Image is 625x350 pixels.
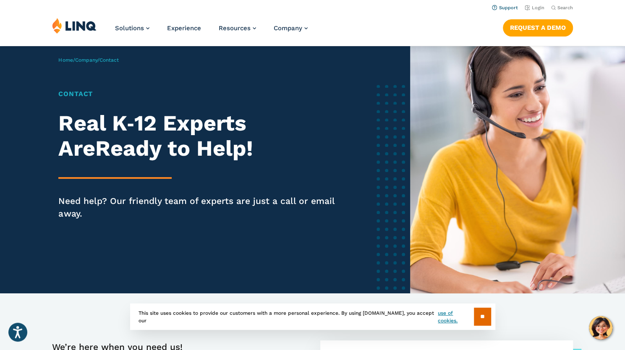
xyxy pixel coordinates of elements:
[99,57,118,63] span: Contact
[58,57,73,63] a: Home
[58,89,335,99] h1: Contact
[274,24,308,32] a: Company
[589,316,612,340] button: Hello, have a question? Let’s chat.
[95,136,253,161] strong: Ready to Help!
[525,5,544,10] a: Login
[115,18,308,45] nav: Primary Navigation
[410,46,625,293] img: Female software representative
[75,57,97,63] a: Company
[130,303,495,330] div: This site uses cookies to provide our customers with a more personal experience. By using [DOMAIN...
[492,5,518,10] a: Support
[503,19,573,36] a: Request a Demo
[58,57,118,63] span: / /
[167,24,201,32] a: Experience
[115,24,149,32] a: Solutions
[503,18,573,36] nav: Button Navigation
[274,24,302,32] span: Company
[219,24,251,32] span: Resources
[52,18,97,34] img: LINQ | K‑12 Software
[58,195,335,220] p: Need help? Our friendly team of experts are just a call or email away.
[219,24,256,32] a: Resources
[551,5,573,11] button: Open Search Bar
[438,309,473,324] a: use of cookies.
[557,5,573,10] span: Search
[58,111,335,161] h2: Real K‑12 Experts Are
[115,24,144,32] span: Solutions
